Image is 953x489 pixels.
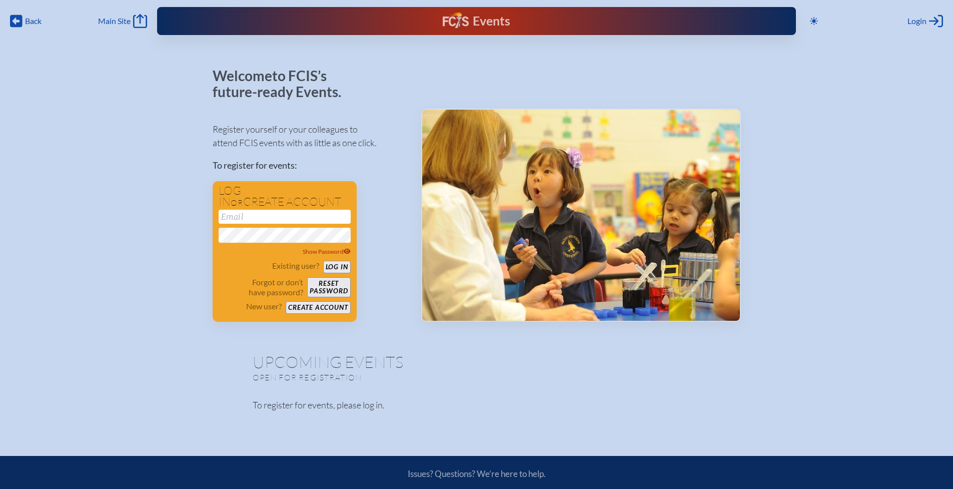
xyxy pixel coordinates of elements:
p: Open for registration [253,372,517,382]
p: Existing user? [272,261,319,271]
img: Events [422,110,740,321]
p: To register for events, please log in. [253,398,701,412]
span: Login [907,16,926,26]
p: Register yourself or your colleagues to attend FCIS events with as little as one click. [213,123,405,150]
a: Main Site [98,14,147,28]
span: or [231,198,243,208]
button: Create account [286,301,350,314]
p: Forgot or don’t have password? [219,277,304,297]
p: To register for events: [213,159,405,172]
div: FCIS Events — Future ready [333,12,620,30]
span: Back [25,16,42,26]
button: Resetpassword [307,277,350,297]
h1: Log in create account [219,185,351,208]
input: Email [219,210,351,224]
p: New user? [246,301,282,311]
span: Show Password [303,248,351,255]
p: Issues? Questions? We’re here to help. [301,468,653,479]
h1: Upcoming Events [253,354,701,370]
button: Log in [323,261,351,273]
span: Main Site [98,16,131,26]
p: Welcome to FCIS’s future-ready Events. [213,68,353,100]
